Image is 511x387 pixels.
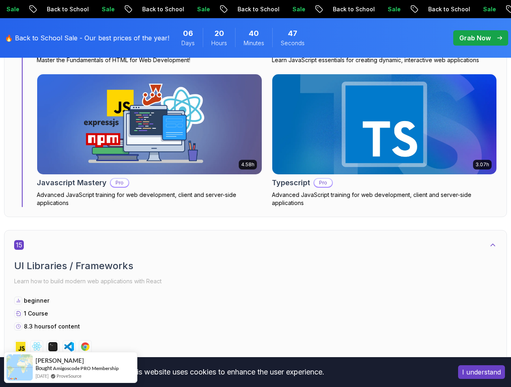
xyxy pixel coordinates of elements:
[5,33,169,43] p: 🔥 Back to School Sale - Our best prices of the year!
[37,74,262,207] a: Javascript Mastery card4.58hJavascript MasteryProAdvanced JavaScript training for web development...
[14,240,24,250] span: 15
[272,191,497,207] p: Advanced JavaScript training for web development, client and server-side applications
[244,39,264,47] span: Minutes
[314,179,332,187] p: Pro
[458,365,505,379] button: Accept cookies
[24,322,80,331] p: 8.3 hours of content
[477,5,503,13] p: Sale
[211,39,227,47] span: Hours
[16,342,25,351] img: javascript logo
[24,310,48,317] span: 1 Course
[6,354,33,381] img: provesource social proof notification image
[288,28,297,39] span: 47 Seconds
[14,276,497,287] p: Learn how to build modern web applications with React
[475,161,489,168] p: 3.07h
[111,179,128,187] p: Pro
[48,342,58,351] img: terminal logo
[272,74,497,174] img: Typescript card
[272,74,497,207] a: Typescript card3.07hTypescriptProAdvanced JavaScript training for web development, client and ser...
[281,39,305,47] span: Seconds
[181,39,195,47] span: Days
[326,5,381,13] p: Back to School
[272,177,310,188] h2: Typescript
[53,365,119,371] a: Amigoscode PRO Membership
[249,28,259,39] span: 40 Minutes
[36,372,48,379] span: [DATE]
[231,5,286,13] p: Back to School
[37,191,262,207] p: Advanced JavaScript training for web development, client and server-side applications
[422,5,477,13] p: Back to School
[36,357,84,364] span: [PERSON_NAME]
[64,342,74,351] img: vscode logo
[14,259,497,272] h2: UI Libraries / Frameworks
[24,297,49,305] p: beginner
[286,5,312,13] p: Sale
[241,161,254,168] p: 4.58h
[32,342,42,351] img: react logo
[37,177,107,188] h2: Javascript Mastery
[136,5,191,13] p: Back to School
[183,28,193,39] span: 6 Days
[191,5,217,13] p: Sale
[37,56,262,64] p: Master the Fundamentals of HTML for Web Development!
[57,372,82,379] a: ProveSource
[459,33,491,43] p: Grab Now
[6,363,446,381] div: This website uses cookies to enhance the user experience.
[37,74,262,174] img: Javascript Mastery card
[381,5,407,13] p: Sale
[80,342,90,351] img: chrome logo
[40,5,95,13] p: Back to School
[272,56,497,64] p: Learn JavaScript essentials for creating dynamic, interactive web applications
[36,365,52,371] span: Bought
[95,5,121,13] p: Sale
[214,28,224,39] span: 20 Hours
